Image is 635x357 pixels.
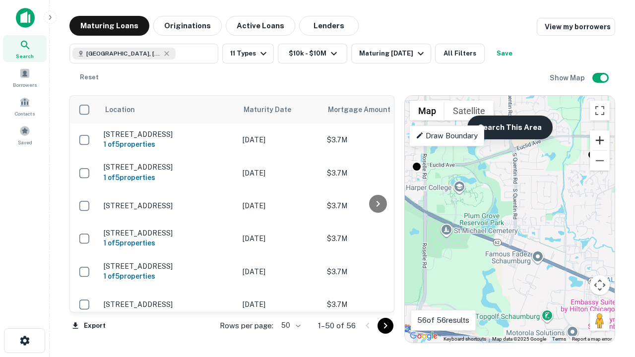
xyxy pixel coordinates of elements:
button: $10k - $10M [278,44,347,63]
button: Map camera controls [590,275,610,295]
p: $3.7M [327,233,426,244]
h6: 1 of 5 properties [104,238,233,248]
span: Location [105,104,135,116]
span: Map data ©2025 Google [492,336,546,342]
th: Location [99,96,238,123]
button: Reset [73,67,105,87]
p: [DATE] [243,299,317,310]
a: Contacts [3,93,47,119]
p: [STREET_ADDRESS] [104,229,233,238]
p: [DATE] [243,200,317,211]
p: $3.7M [327,266,426,277]
p: $3.7M [327,200,426,211]
a: Open this area in Google Maps (opens a new window) [407,330,440,343]
span: Borrowers [13,81,37,89]
a: Borrowers [3,64,47,91]
a: Terms (opens in new tab) [552,336,566,342]
h6: Show Map [550,72,586,83]
div: 0 0 [405,96,615,343]
img: Google [407,330,440,343]
p: Draw Boundary [416,130,478,142]
h6: 1 of 5 properties [104,271,233,282]
button: All Filters [435,44,485,63]
p: [DATE] [243,134,317,145]
button: Go to next page [378,318,393,334]
p: $3.7M [327,299,426,310]
button: Originations [153,16,222,36]
a: View my borrowers [537,18,615,36]
p: [STREET_ADDRESS] [104,262,233,271]
th: Mortgage Amount [322,96,431,123]
h6: 1 of 5 properties [104,139,233,150]
p: $3.7M [327,168,426,178]
button: Show satellite imagery [444,101,494,120]
span: Saved [18,138,32,146]
button: Toggle fullscreen view [590,101,610,120]
button: Show street map [410,101,444,120]
p: [STREET_ADDRESS] [104,130,233,139]
p: [STREET_ADDRESS] [104,300,233,309]
div: 50 [277,318,302,333]
p: [DATE] [243,266,317,277]
a: Report a map error [572,336,612,342]
button: Maturing [DATE] [351,44,431,63]
button: Lenders [299,16,359,36]
button: Search This Area [467,116,553,139]
p: $3.7M [327,134,426,145]
button: Keyboard shortcuts [444,336,486,343]
button: Save your search to get updates of matches that match your search criteria. [489,44,520,63]
button: 11 Types [222,44,274,63]
iframe: Chat Widget [585,278,635,325]
span: Contacts [15,110,35,118]
a: Search [3,35,47,62]
p: 56 of 56 results [417,314,469,326]
p: [STREET_ADDRESS] [104,163,233,172]
button: Maturing Loans [69,16,149,36]
span: Mortgage Amount [328,104,403,116]
button: Zoom in [590,130,610,150]
th: Maturity Date [238,96,322,123]
button: Export [69,318,108,333]
button: Active Loans [226,16,295,36]
p: [DATE] [243,168,317,178]
span: Search [16,52,34,60]
a: Saved [3,121,47,148]
p: Rows per page: [220,320,273,332]
p: [DATE] [243,233,317,244]
img: capitalize-icon.png [16,8,35,28]
p: [STREET_ADDRESS] [104,201,233,210]
div: Maturing [DATE] [359,48,427,59]
span: Maturity Date [244,104,304,116]
span: [GEOGRAPHIC_DATA], [GEOGRAPHIC_DATA] [86,49,161,58]
button: Zoom out [590,151,610,171]
p: 1–50 of 56 [318,320,356,332]
h6: 1 of 5 properties [104,172,233,183]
